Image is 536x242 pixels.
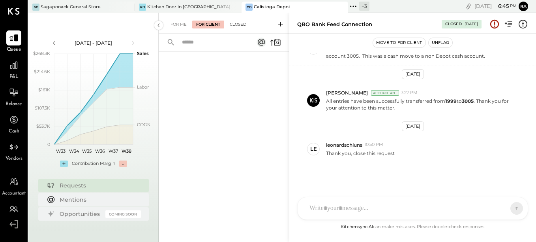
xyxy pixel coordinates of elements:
div: - [119,161,127,167]
div: [DATE] [402,69,424,79]
span: Cash [9,128,19,135]
div: Closed [226,21,250,28]
a: Balance [0,85,27,108]
div: SG [32,4,39,11]
text: W38 [121,148,131,154]
p: Thank you, close this request [326,150,395,157]
text: $161K [38,87,50,93]
button: Ra [519,2,528,11]
div: Contribution Margin [72,161,115,167]
span: Balance [6,101,22,108]
div: KD [139,4,146,11]
text: W33 [56,148,65,154]
a: Accountant [0,174,27,197]
text: $107.3K [35,105,50,111]
text: 0 [47,142,50,147]
div: Coming Soon [105,210,141,218]
a: Teams [0,202,27,225]
text: $268.3K [33,51,50,56]
text: COGS [137,122,150,127]
a: Queue [0,30,27,53]
div: [DATE] [465,21,478,27]
div: Kitchen Door in [GEOGRAPHIC_DATA] [147,4,230,10]
button: Unflag [429,38,452,47]
div: For Me [167,21,191,28]
strong: 3005 [462,98,474,104]
span: pm [510,3,517,9]
div: + [60,161,68,167]
div: QBO Bank Feed Connection [297,21,372,28]
a: Vendors [0,140,27,163]
div: + 3 [359,2,369,11]
span: Queue [7,46,21,53]
span: P&L [9,74,19,81]
span: Accountant [2,190,26,197]
div: For Client [192,21,224,28]
div: Requests [60,181,137,189]
text: W37 [109,148,118,154]
span: 10:50 PM [364,142,383,148]
span: 6 : 45 [493,2,509,10]
span: Vendors [6,155,22,163]
span: [PERSON_NAME] [326,89,368,96]
text: W34 [69,148,79,154]
text: Sales [137,51,149,56]
div: [DATE] [402,121,424,131]
div: Mentions [60,196,137,204]
div: [DATE] [474,2,517,10]
div: Calistoga Depot [254,4,290,10]
text: W36 [95,148,105,154]
div: CD [246,4,253,11]
div: Accountant [371,90,399,96]
a: Cash [0,112,27,135]
text: $214.6K [34,69,50,74]
text: $53.7K [36,123,50,129]
div: [DATE] - [DATE] [60,40,127,46]
div: copy link [465,2,472,10]
div: Closed [445,21,462,27]
button: Move to for client [373,38,425,47]
div: le [310,145,317,153]
strong: 1999 [445,98,457,104]
a: P&L [0,58,27,81]
p: All entries have been successfully transferred from to . Thank you for your attention to this mat... [326,98,519,111]
div: Opportunities [60,210,101,218]
span: leonardschluns [326,142,362,148]
div: Sagaponack General Store [41,4,101,10]
text: Labor [137,84,149,90]
span: Teams [7,217,21,225]
span: 3:27 PM [401,90,418,96]
text: W35 [82,148,92,154]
